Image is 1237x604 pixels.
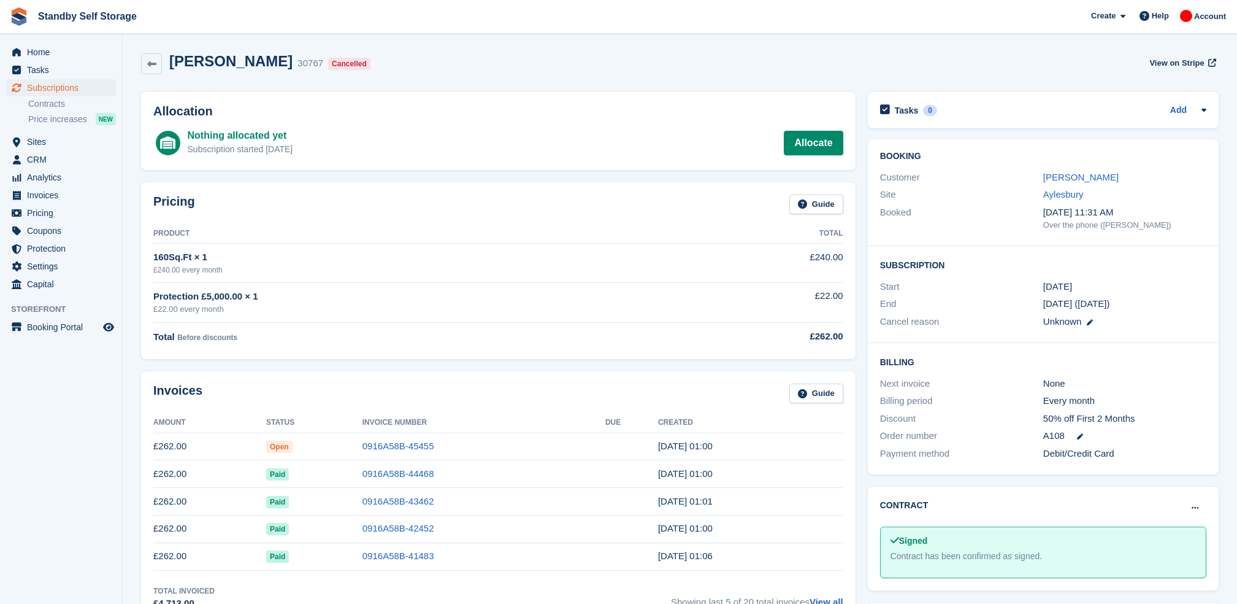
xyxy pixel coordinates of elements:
[10,7,28,26] img: stora-icon-8386f47178a22dfd0bd8f6a31ec36ba5ce8667c1dd55bd0f319d3a0aa187defe.svg
[880,355,1206,368] h2: Billing
[266,468,289,481] span: Paid
[1043,280,1072,294] time: 2024-01-11 00:00:00 UTC
[153,303,676,316] div: £22.00 every month
[153,195,195,215] h2: Pricing
[1144,53,1219,73] a: View on Stripe
[27,222,101,239] span: Coupons
[1043,316,1082,327] span: Unknown
[153,460,266,488] td: £262.00
[28,114,87,125] span: Price increases
[27,319,101,336] span: Booking Portal
[27,61,101,79] span: Tasks
[6,79,116,96] a: menu
[880,412,1043,426] div: Discount
[880,152,1206,161] h2: Booking
[676,330,843,344] div: £262.00
[880,447,1043,461] div: Payment method
[169,53,293,69] h2: [PERSON_NAME]
[153,586,215,597] div: Total Invoiced
[789,195,843,215] a: Guide
[27,258,101,275] span: Settings
[6,61,116,79] a: menu
[1043,206,1206,220] div: [DATE] 11:31 AM
[1149,57,1204,69] span: View on Stripe
[266,551,289,563] span: Paid
[6,133,116,150] a: menu
[153,290,676,304] div: Protection £5,000.00 × 1
[1043,412,1206,426] div: 50% off First 2 Months
[676,224,843,244] th: Total
[784,131,843,155] a: Allocate
[101,320,116,335] a: Preview store
[658,523,713,533] time: 2025-05-11 00:00:38 UTC
[153,331,175,342] span: Total
[1043,377,1206,391] div: None
[362,496,434,506] a: 0916A58B-43462
[153,104,843,118] h2: Allocation
[188,128,293,143] div: Nothing allocated yet
[1043,219,1206,231] div: Over the phone ([PERSON_NAME])
[789,384,843,404] a: Guide
[1043,172,1119,182] a: [PERSON_NAME]
[266,496,289,508] span: Paid
[1043,447,1206,461] div: Debit/Credit Card
[362,413,605,433] th: Invoice Number
[895,105,919,116] h2: Tasks
[27,169,101,186] span: Analytics
[153,413,266,433] th: Amount
[1043,394,1206,408] div: Every month
[1194,10,1226,23] span: Account
[27,204,101,222] span: Pricing
[1043,298,1110,309] span: [DATE] ([DATE])
[880,297,1043,311] div: End
[6,187,116,204] a: menu
[153,543,266,570] td: £262.00
[880,394,1043,408] div: Billing period
[328,58,370,70] div: Cancelled
[676,282,843,322] td: £22.00
[153,488,266,516] td: £262.00
[1091,10,1116,22] span: Create
[6,276,116,293] a: menu
[658,551,713,561] time: 2025-04-11 00:06:34 UTC
[676,244,843,282] td: £240.00
[890,535,1196,548] div: Signed
[880,315,1043,329] div: Cancel reason
[6,169,116,186] a: menu
[6,258,116,275] a: menu
[27,133,101,150] span: Sites
[153,250,676,265] div: 160Sq.Ft × 1
[605,413,658,433] th: Due
[11,303,122,316] span: Storefront
[266,413,362,433] th: Status
[177,333,237,342] span: Before discounts
[1043,189,1084,199] a: Aylesbury
[27,79,101,96] span: Subscriptions
[266,441,293,453] span: Open
[6,44,116,61] a: menu
[6,151,116,168] a: menu
[153,384,202,404] h2: Invoices
[6,204,116,222] a: menu
[153,515,266,543] td: £262.00
[6,319,116,336] a: menu
[880,188,1043,202] div: Site
[880,499,929,512] h2: Contract
[153,265,676,276] div: £240.00 every month
[362,468,434,479] a: 0916A58B-44468
[880,258,1206,271] h2: Subscription
[923,105,937,116] div: 0
[27,151,101,168] span: CRM
[6,222,116,239] a: menu
[266,523,289,535] span: Paid
[28,98,116,110] a: Contracts
[362,551,434,561] a: 0916A58B-41483
[27,187,101,204] span: Invoices
[890,550,1196,563] div: Contract has been confirmed as signed.
[1152,10,1169,22] span: Help
[188,143,293,156] div: Subscription started [DATE]
[28,112,116,126] a: Price increases NEW
[362,523,434,533] a: 0916A58B-42452
[658,496,713,506] time: 2025-06-11 00:01:11 UTC
[297,56,323,71] div: 30767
